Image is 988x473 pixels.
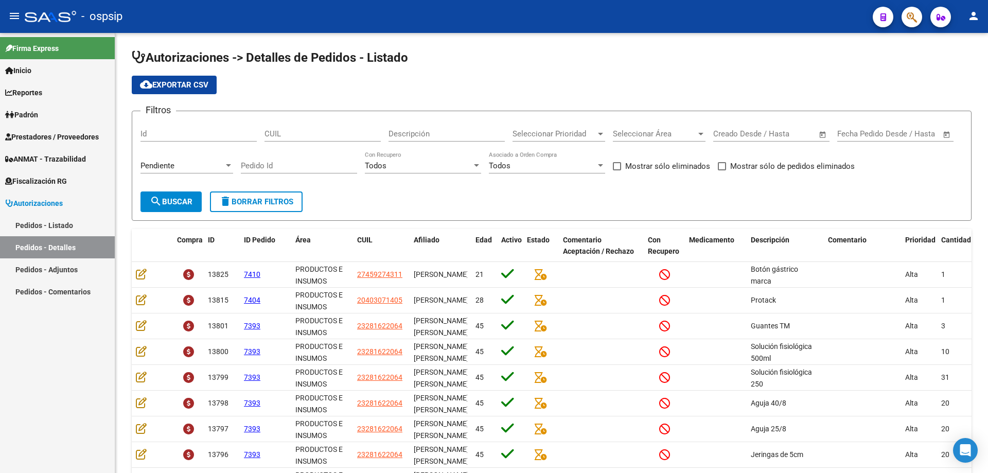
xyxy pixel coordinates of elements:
span: Prioridad [905,236,936,244]
span: 13800 [208,347,228,356]
span: Mostrar sólo eliminados [625,160,710,172]
span: [PERSON_NAME] [PERSON_NAME] [414,342,469,362]
span: ID Pedido [244,236,275,244]
datatable-header-cell: Con Recupero [644,229,685,263]
span: Inicio [5,65,31,76]
span: PRODUCTOS E INSUMOS MEDICOS [295,342,343,374]
span: Comentario Aceptación / Rechazo [563,236,634,256]
span: 23281622064 [357,450,402,459]
span: 7404 [244,296,260,304]
span: 7393 [244,322,260,330]
span: Autorizaciones [5,198,63,209]
datatable-header-cell: Cantidad [937,229,978,263]
mat-icon: person [967,10,980,22]
datatable-header-cell: Área [291,229,353,263]
button: Open calendar [817,129,829,141]
span: [PERSON_NAME] [PERSON_NAME] [414,368,469,388]
span: Todos [365,161,386,170]
span: Con Recupero [648,236,679,256]
span: ID [208,236,215,244]
div: Alta [905,269,933,281]
span: Seleccionar Prioridad [513,129,596,138]
span: 20 [941,399,949,407]
span: CUIL [357,236,373,244]
span: 13799 [208,373,228,381]
datatable-header-cell: Estado [523,229,559,263]
span: Borrar Filtros [219,197,293,206]
span: 7393 [244,373,260,381]
span: Exportar CSV [140,80,208,90]
mat-icon: search [150,195,162,207]
span: 23281622064 [357,322,402,330]
span: Guantes TM [751,322,790,330]
span: 1 [941,296,945,304]
button: Buscar [140,191,202,212]
span: 13815 [208,296,228,304]
input: Fecha fin [888,129,938,138]
mat-icon: delete [219,195,232,207]
span: Medicamento [689,236,734,244]
span: [PERSON_NAME] [PERSON_NAME] [414,394,469,414]
span: 13801 [208,322,228,330]
span: 45 [475,373,484,381]
span: 13797 [208,425,228,433]
span: Solución fisiológica 250 [751,368,812,388]
span: 13798 [208,399,228,407]
div: Alta [905,346,933,358]
span: [PERSON_NAME] [414,270,469,278]
span: 21 [475,270,484,278]
input: Fecha inicio [713,129,755,138]
span: 45 [475,450,484,459]
div: Alta [905,449,933,461]
div: Alta [905,320,933,332]
mat-icon: menu [8,10,21,22]
span: 10 [941,347,949,356]
span: PRODUCTOS E INSUMOS MEDICOS [295,317,343,348]
span: 13825 [208,270,228,278]
span: Edad [475,236,492,244]
span: 3 [941,322,945,330]
span: 7393 [244,450,260,459]
span: Autorizaciones -> Detalles de Pedidos - Listado [132,50,408,65]
span: 23281622064 [357,373,402,381]
datatable-header-cell: Prioridad [901,229,937,263]
span: Descripción [751,236,789,244]
span: [PERSON_NAME] [PERSON_NAME] [414,419,469,440]
datatable-header-cell: Medicamento [685,229,747,263]
span: Aguja 25/8 [751,425,786,433]
datatable-header-cell: Activo [497,229,523,263]
div: Alta [905,294,933,306]
span: Firma Express [5,43,59,54]
span: [PERSON_NAME] [PERSON_NAME] [414,317,469,337]
input: Fecha inicio [837,129,879,138]
button: Exportar CSV [132,76,217,94]
button: Open calendar [941,129,953,141]
span: PRODUCTOS E INSUMOS MEDICOS [295,394,343,426]
span: Cantidad [941,236,971,244]
span: 23281622064 [357,399,402,407]
span: 28 [475,296,484,304]
div: Open Intercom Messenger [953,438,978,463]
span: Compra [177,236,203,244]
span: PRODUCTOS E INSUMOS MEDICOS [295,419,343,451]
span: Aguja 40/8 [751,399,786,407]
span: [PERSON_NAME] [414,296,469,304]
span: Mostrar sólo de pedidos eliminados [730,160,855,172]
span: Padrón [5,109,38,120]
span: Pendiente [140,161,174,170]
span: 13796 [208,450,228,459]
span: 20 [941,450,949,459]
span: Jeringas de 5cm [751,450,803,459]
span: [PERSON_NAME] [PERSON_NAME] [414,445,469,465]
span: Estado [527,236,550,244]
datatable-header-cell: Comentario [824,229,901,263]
span: Activo [501,236,522,244]
span: 7393 [244,347,260,356]
span: 20 [941,425,949,433]
span: PRODUCTOS E INSUMOS MEDICOS [295,265,343,297]
span: Solución fisiológica 500ml [751,342,812,362]
span: Comentario [828,236,867,244]
span: Prestadores / Proveedores [5,131,99,143]
datatable-header-cell: Edad [471,229,497,263]
datatable-header-cell: Compra [173,229,204,263]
